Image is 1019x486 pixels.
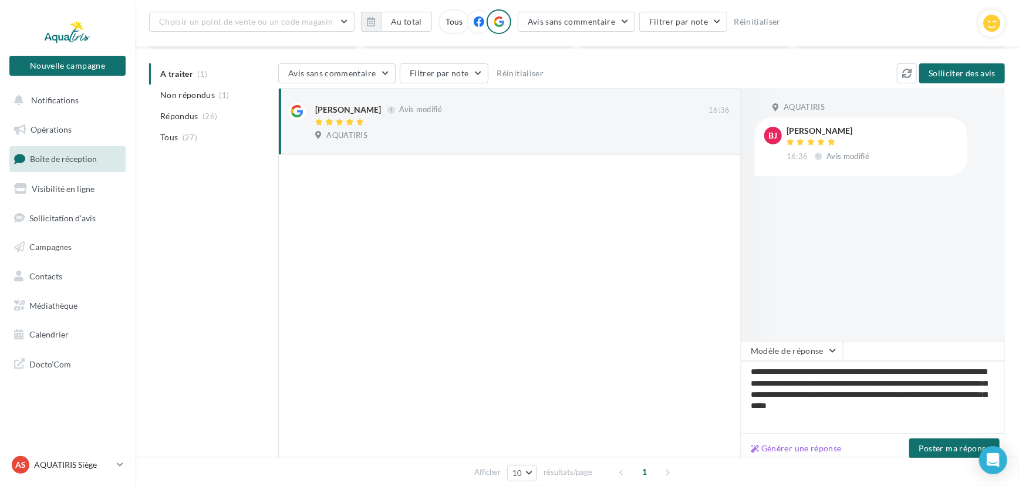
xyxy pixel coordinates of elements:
[9,56,126,76] button: Nouvelle campagne
[528,16,615,26] span: Avis sans commentaire
[32,184,95,194] span: Visibilité en ligne
[7,117,128,142] a: Opérations
[787,127,872,135] div: [PERSON_NAME]
[909,438,1000,458] button: Poster ma réponse
[399,105,442,114] span: Avis modifié
[9,454,126,476] a: AS AQUATIRIS Siège
[220,90,230,100] span: (1)
[512,468,522,478] span: 10
[30,154,97,164] span: Boîte de réception
[31,95,79,105] span: Notifications
[203,112,217,121] span: (26)
[361,12,432,32] button: Au total
[15,459,26,471] span: AS
[34,459,112,471] p: AQUATIRIS Siège
[29,212,96,222] span: Sollicitation d'avis
[769,130,778,141] span: bj
[29,356,71,372] span: Docto'Com
[278,63,396,83] button: Avis sans commentaire
[826,151,869,161] span: Avis modifié
[159,16,333,26] span: Choisir un point de vente ou un code magasin
[708,105,730,116] span: 16:36
[149,12,355,32] button: Choisir un point de vente ou un code magasin
[7,264,128,289] a: Contacts
[31,124,72,134] span: Opérations
[315,104,381,116] div: [PERSON_NAME]
[7,293,128,318] a: Médiathèque
[29,301,77,310] span: Médiathèque
[326,130,367,141] span: AQUATIRIS
[544,467,592,478] span: résultats/page
[7,146,128,171] a: Boîte de réception
[438,9,470,34] div: Tous
[29,242,72,252] span: Campagnes
[288,68,376,78] span: Avis sans commentaire
[160,110,198,122] span: Répondus
[919,63,1005,83] button: Solliciter des avis
[474,467,501,478] span: Afficher
[492,66,549,80] button: Réinitialiser
[787,151,808,162] span: 16:36
[183,133,197,142] span: (27)
[160,89,215,101] span: Non répondus
[7,177,128,201] a: Visibilité en ligne
[7,88,123,113] button: Notifications
[507,465,537,481] button: 10
[29,271,62,281] span: Contacts
[29,329,69,339] span: Calendrier
[7,206,128,231] a: Sollicitation d'avis
[400,63,488,83] button: Filtrer par note
[746,441,846,455] button: Générer une réponse
[979,446,1007,474] div: Open Intercom Messenger
[639,12,728,32] button: Filtrer par note
[381,12,432,32] button: Au total
[7,235,128,259] a: Campagnes
[741,341,843,361] button: Modèle de réponse
[7,352,128,376] a: Docto'Com
[729,15,785,29] button: Réinitialiser
[636,463,654,481] span: 1
[518,12,635,32] button: Avis sans commentaire
[7,322,128,347] a: Calendrier
[784,102,825,113] span: AQUATIRIS
[160,131,178,143] span: Tous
